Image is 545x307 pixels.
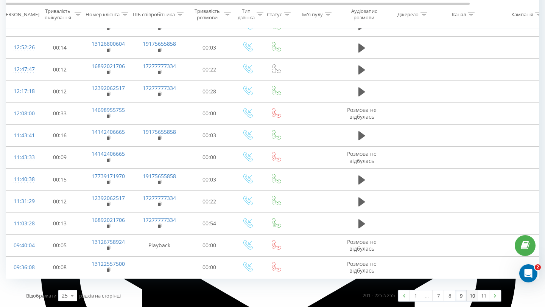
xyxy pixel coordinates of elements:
a: 9 [455,290,467,301]
td: 00:00 [186,146,233,168]
div: Джерело [397,11,419,17]
a: 7 [433,290,444,301]
div: 11:43:41 [14,128,29,143]
td: 00:12 [36,59,84,81]
a: 11 [478,290,489,301]
div: Кампанія [511,11,533,17]
a: 16892021706 [92,216,125,223]
div: 25 [62,292,68,299]
div: Номер клієнта [86,11,120,17]
a: 14142406665 [92,128,125,135]
div: 12:17:18 [14,84,29,99]
div: ПІБ співробітника [133,11,175,17]
div: Тривалість розмови [192,8,222,21]
a: 19175655858 [143,128,176,135]
td: 00:03 [186,169,233,191]
td: 00:08 [36,256,84,278]
div: [PERSON_NAME] [1,11,39,17]
a: 17277777334 [143,194,176,202]
span: Відображати [26,292,56,299]
a: 13126758924 [92,238,125,245]
div: 11:03:28 [14,216,29,231]
div: Тривалість очікування [43,8,73,21]
div: 12:52:26 [14,40,29,55]
td: 00:14 [36,37,84,59]
div: Ім'я пулу [302,11,323,17]
span: Розмова не відбулась [347,260,377,274]
span: Розмова не відбулась [347,238,377,252]
a: 17277777334 [143,62,176,70]
a: 8 [444,290,455,301]
a: 1 [410,290,421,301]
span: рядків на сторінці [79,292,121,299]
div: 09:40:04 [14,238,29,253]
span: Розмова не відбулась [347,106,377,120]
a: 17739171970 [92,172,125,180]
td: 00:12 [36,81,84,102]
td: 00:05 [36,234,84,256]
td: 00:15 [36,169,84,191]
td: 00:33 [36,102,84,124]
td: 00:03 [186,37,233,59]
a: 19175655858 [143,172,176,180]
td: 00:12 [36,191,84,212]
div: Тип дзвінка [238,8,255,21]
td: Playback [133,234,186,256]
td: 00:00 [186,234,233,256]
a: 17277777334 [143,216,176,223]
td: 00:22 [186,59,233,81]
a: 13122557500 [92,260,125,267]
td: 00:13 [36,212,84,234]
div: 11:40:38 [14,172,29,187]
td: 00:00 [186,256,233,278]
div: 12:08:00 [14,106,29,121]
div: Статус [267,11,282,17]
td: 00:00 [186,102,233,124]
span: 2 [535,264,541,270]
td: 00:28 [186,81,233,102]
div: 11:31:29 [14,194,29,209]
div: … [421,290,433,301]
div: 201 - 225 з 255 [363,291,395,299]
td: 00:09 [36,146,84,168]
div: 09:36:08 [14,260,29,275]
div: Аудіозапис розмови [346,8,382,21]
td: 00:16 [36,124,84,146]
a: 12392062517 [92,84,125,91]
iframe: Intercom live chat [519,264,537,282]
td: 00:22 [186,191,233,212]
a: 17277777334 [143,84,176,91]
a: 12392062517 [92,194,125,202]
a: 13126800604 [92,40,125,47]
a: 16892021706 [92,62,125,70]
span: Розмова не відбулась [347,150,377,164]
div: Канал [452,11,466,17]
a: 19175655858 [143,40,176,47]
a: 14142406665 [92,150,125,157]
div: 12:47:47 [14,62,29,77]
a: 10 [467,290,478,301]
div: 11:43:33 [14,150,29,165]
a: 14698955755 [92,106,125,113]
td: 00:54 [186,212,233,234]
td: 00:03 [186,124,233,146]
